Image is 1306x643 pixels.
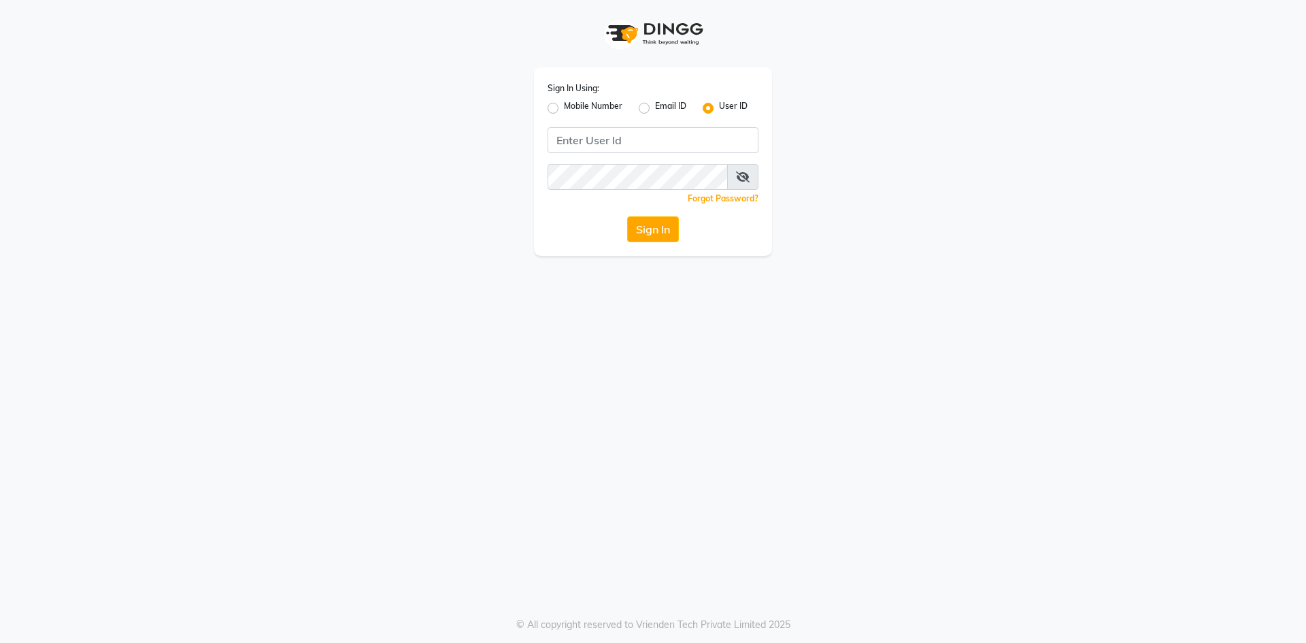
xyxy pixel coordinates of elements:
img: logo1.svg [599,14,707,54]
label: Email ID [655,100,686,116]
label: Mobile Number [564,100,622,116]
button: Sign In [627,216,679,242]
label: Sign In Using: [548,82,599,95]
a: Forgot Password? [688,193,758,203]
label: User ID [719,100,748,116]
input: Username [548,164,728,190]
input: Username [548,127,758,153]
